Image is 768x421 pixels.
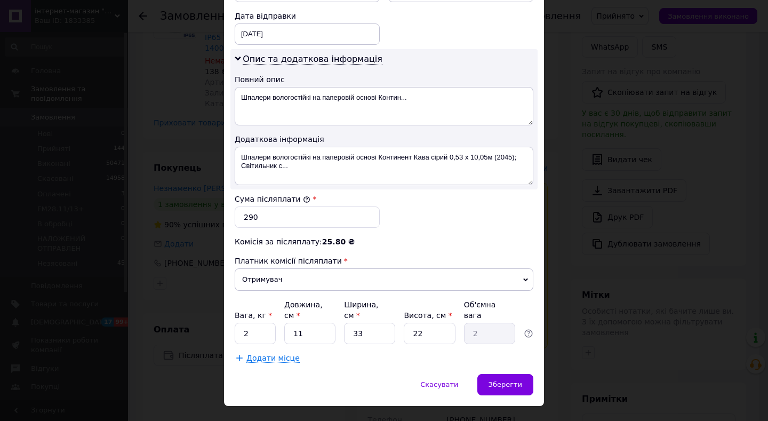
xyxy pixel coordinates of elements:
div: Повний опис [235,74,533,85]
textarea: Шпалери вологостійкі на паперовій основі Контин... [235,87,533,125]
label: Висота, см [404,311,452,320]
span: Зберегти [489,380,522,388]
span: Платник комісії післяплати [235,257,342,265]
span: Опис та додаткова інформація [243,54,382,65]
label: Ширина, см [344,300,378,320]
textarea: Шпалери вологостійкі на паперовій основі Континент Кава сірий 0,53 х 10,05м (2045); Світильник с... [235,147,533,185]
label: Вага, кг [235,311,272,320]
div: Об'ємна вага [464,299,515,321]
span: 25.80 ₴ [322,237,355,246]
label: Сума післяплати [235,195,310,203]
div: Комісія за післяплату: [235,236,533,247]
label: Довжина, см [284,300,323,320]
span: Отримувач [235,268,533,291]
span: Додати місце [246,354,300,363]
div: Додаткова інформація [235,134,533,145]
span: Скасувати [420,380,458,388]
div: Дата відправки [235,11,380,21]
